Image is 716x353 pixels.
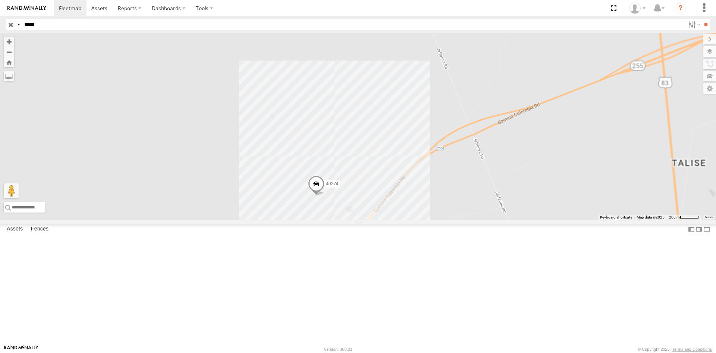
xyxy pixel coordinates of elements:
[16,19,22,30] label: Search Query
[4,71,14,81] label: Measure
[695,224,703,235] label: Dock Summary Table to the Right
[4,346,38,353] a: Visit our Website
[703,224,710,235] label: Hide Summary Table
[669,215,680,219] span: 200 m
[4,37,14,47] button: Zoom in
[7,6,46,11] img: rand-logo.svg
[4,47,14,57] button: Zoom out
[703,83,716,94] label: Map Settings
[667,215,701,220] button: Map Scale: 200 m per 47 pixels
[27,224,52,235] label: Fences
[637,215,665,219] span: Map data ©2025
[688,224,695,235] label: Dock Summary Table to the Left
[672,347,712,352] a: Terms and Conditions
[638,347,712,352] div: © Copyright 2025 -
[324,347,352,352] div: Version: 308.01
[626,3,648,14] div: Carlos Ortiz
[3,224,26,235] label: Assets
[675,2,687,14] i: ?
[705,216,713,219] a: Terms (opens in new tab)
[4,183,19,198] button: Drag Pegman onto the map to open Street View
[600,215,632,220] button: Keyboard shortcuts
[685,19,701,30] label: Search Filter Options
[326,181,338,186] span: 40274
[4,57,14,67] button: Zoom Home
